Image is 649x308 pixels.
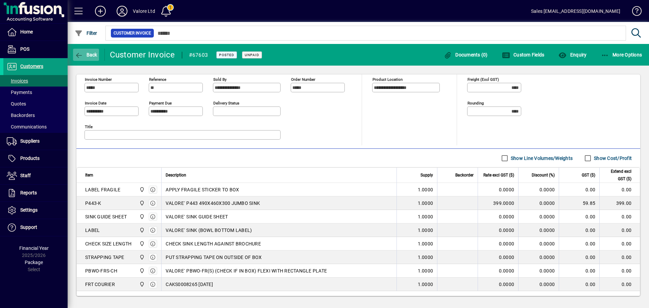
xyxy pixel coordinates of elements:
[3,41,68,58] a: POS
[85,267,117,274] div: PBWO-FRS-CH
[20,46,29,52] span: POS
[599,196,640,210] td: 399.00
[482,227,514,234] div: 0.0000
[166,171,186,179] span: Description
[482,213,514,220] div: 0.0000
[482,254,514,261] div: 0.0000
[518,278,559,291] td: 0.0000
[166,200,260,207] span: VALORE` P443 490X460X300 JUMBO SINK
[114,30,151,37] span: Customer Invoice
[291,77,315,82] mat-label: Order number
[68,49,105,61] app-page-header-button: Back
[599,278,640,291] td: 0.00
[599,264,640,278] td: 0.00
[85,240,131,247] div: CHECK SIZE LENGTH
[20,138,40,144] span: Suppliers
[518,237,559,251] td: 0.0000
[3,24,68,41] a: Home
[85,200,101,207] div: P443-K
[559,251,599,264] td: 0.00
[482,240,514,247] div: 0.0000
[85,254,124,261] div: STRAPPING TAPE
[138,267,145,275] span: HILLCREST WAREHOUSE
[85,227,100,234] div: LABEL
[418,213,433,220] span: 1.0000
[20,156,40,161] span: Products
[518,251,559,264] td: 0.0000
[599,183,640,196] td: 0.00
[482,281,514,288] div: 0.0000
[418,267,433,274] span: 1.0000
[166,227,252,234] span: VALORE` SINK (BOWL BOTTOM LABEL)
[3,133,68,150] a: Suppliers
[20,207,38,213] span: Settings
[442,49,489,61] button: Documents (0)
[149,101,172,105] mat-label: Payment due
[518,264,559,278] td: 0.0000
[559,237,599,251] td: 0.00
[149,77,166,82] mat-label: Reference
[245,53,259,57] span: Unpaid
[90,5,111,17] button: Add
[482,200,514,207] div: 399.0000
[75,52,97,57] span: Back
[111,5,133,17] button: Profile
[138,240,145,247] span: HILLCREST WAREHOUSE
[19,245,49,251] span: Financial Year
[3,150,68,167] a: Products
[20,190,37,195] span: Reports
[219,53,234,57] span: Posted
[482,186,514,193] div: 0.0000
[372,77,403,82] mat-label: Product location
[559,278,599,291] td: 0.00
[518,183,559,196] td: 0.0000
[599,237,640,251] td: 0.00
[213,77,226,82] mat-label: Sold by
[7,124,47,129] span: Communications
[213,101,239,105] mat-label: Delivery status
[138,213,145,220] span: HILLCREST WAREHOUSE
[518,210,559,223] td: 0.0000
[557,49,588,61] button: Enquiry
[483,171,514,179] span: Rate excl GST ($)
[418,186,433,193] span: 1.0000
[467,101,484,105] mat-label: Rounding
[601,52,642,57] span: More Options
[518,223,559,237] td: 0.0000
[166,186,239,193] span: APPLY FRAGILE STICKER TO BOX
[559,223,599,237] td: 0.00
[85,77,112,82] mat-label: Invoice number
[418,281,433,288] span: 1.0000
[166,254,262,261] span: PUT STRAPPING TAPE ON OUTSIDE OF BOX
[418,254,433,261] span: 1.0000
[559,264,599,278] td: 0.00
[420,171,433,179] span: Supply
[3,98,68,110] a: Quotes
[138,227,145,234] span: HILLCREST WAREHOUSE
[20,29,33,34] span: Home
[559,210,599,223] td: 0.00
[25,260,43,265] span: Package
[138,199,145,207] span: HILLCREST WAREHOUSE
[559,196,599,210] td: 59.85
[418,227,433,234] span: 1.0000
[3,75,68,87] a: Invoices
[3,185,68,202] a: Reports
[166,213,228,220] span: VALORE` SINK GUIDE SHEET
[85,281,115,288] div: FRT COURIER
[73,27,99,39] button: Filter
[20,64,43,69] span: Customers
[138,186,145,193] span: HILLCREST WAREHOUSE
[7,90,32,95] span: Payments
[138,281,145,288] span: HILLCREST WAREHOUSE
[3,87,68,98] a: Payments
[3,121,68,133] a: Communications
[110,49,175,60] div: Customer Invoice
[593,155,632,162] label: Show Cost/Profit
[3,202,68,219] a: Settings
[444,52,488,57] span: Documents (0)
[500,49,546,61] button: Custom Fields
[531,6,620,17] div: Sales [EMAIL_ADDRESS][DOMAIN_NAME]
[85,124,93,129] mat-label: Title
[509,155,573,162] label: Show Line Volumes/Weights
